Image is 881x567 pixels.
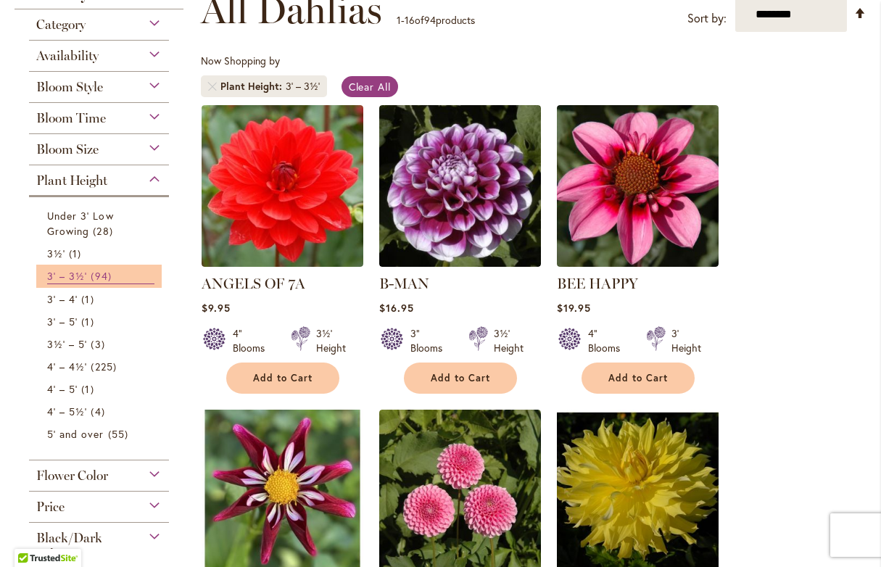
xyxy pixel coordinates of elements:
span: 3½' [47,247,65,260]
img: BEE HAPPY [557,105,719,267]
a: 3' – 4' 1 [47,291,154,307]
span: 5' and over [47,427,104,441]
span: Now Shopping by [201,54,280,67]
span: $16.95 [379,301,414,315]
span: 28 [93,223,116,239]
span: Category [36,17,86,33]
a: BEE HAPPY [557,256,719,270]
span: 16 [405,13,415,27]
div: 4" Blooms [233,326,273,355]
img: B-MAN [379,105,541,267]
a: 4' – 5½' 4 [47,404,154,419]
div: 3" Blooms [410,326,451,355]
span: 1 [69,246,85,261]
div: 3½' Height [494,326,524,355]
label: Sort by: [687,5,727,32]
span: Availability [36,48,99,64]
span: 1 [397,13,401,27]
a: 5' and over 55 [47,426,154,442]
a: 3' – 5' 1 [47,314,154,329]
span: 1 [81,314,97,329]
span: 3' – 5' [47,315,78,328]
span: 94 [424,13,436,27]
button: Add to Cart [582,363,695,394]
span: Bloom Size [36,141,99,157]
div: 3' Height [671,326,701,355]
span: 4 [91,404,108,419]
span: Add to Cart [608,372,668,384]
a: ANGELS OF 7A [202,275,305,292]
img: ANGELS OF 7A [202,105,363,267]
span: Bloom Time [36,110,106,126]
span: Price [36,499,65,515]
span: 3' – 3½' [47,269,87,283]
span: 225 [91,359,120,374]
span: Plant Height [220,79,286,94]
span: Under 3' Low Growing [47,209,114,238]
span: 55 [108,426,132,442]
span: Plant Height [36,173,107,189]
a: B-MAN [379,256,541,270]
a: B-MAN [379,275,429,292]
span: 4' – 4½' [47,360,87,373]
div: 3' – 3½' [286,79,320,94]
span: 3 [91,336,108,352]
div: 3½' Height [316,326,346,355]
p: - of products [397,9,475,32]
span: Bloom Style [36,79,103,95]
a: BEE HAPPY [557,275,638,292]
span: $9.95 [202,301,231,315]
a: 4' – 5' 1 [47,381,154,397]
span: 3½' – 5' [47,337,87,351]
span: Flower Color [36,468,108,484]
span: Black/Dark Foliage [36,530,102,562]
span: Clear All [349,80,392,94]
a: Clear All [342,76,399,97]
span: 4' – 5½' [47,405,87,418]
a: 3' – 3½' 94 [47,268,154,284]
span: $19.95 [557,301,591,315]
iframe: Launch Accessibility Center [11,516,51,556]
span: 4' – 5' [47,382,78,396]
button: Add to Cart [404,363,517,394]
a: Under 3' Low Growing 28 [47,208,154,239]
div: 4" Blooms [588,326,629,355]
a: 3½' – 5' 3 [47,336,154,352]
a: 3½' 1 [47,246,154,261]
a: ANGELS OF 7A [202,256,363,270]
span: Add to Cart [253,372,313,384]
span: 1 [81,381,97,397]
a: 4' – 4½' 225 [47,359,154,374]
button: Add to Cart [226,363,339,394]
span: 94 [91,268,115,283]
span: Add to Cart [431,372,490,384]
a: Remove Plant Height 3' – 3½' [208,82,217,91]
span: 3' – 4' [47,292,78,306]
span: 1 [81,291,97,307]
